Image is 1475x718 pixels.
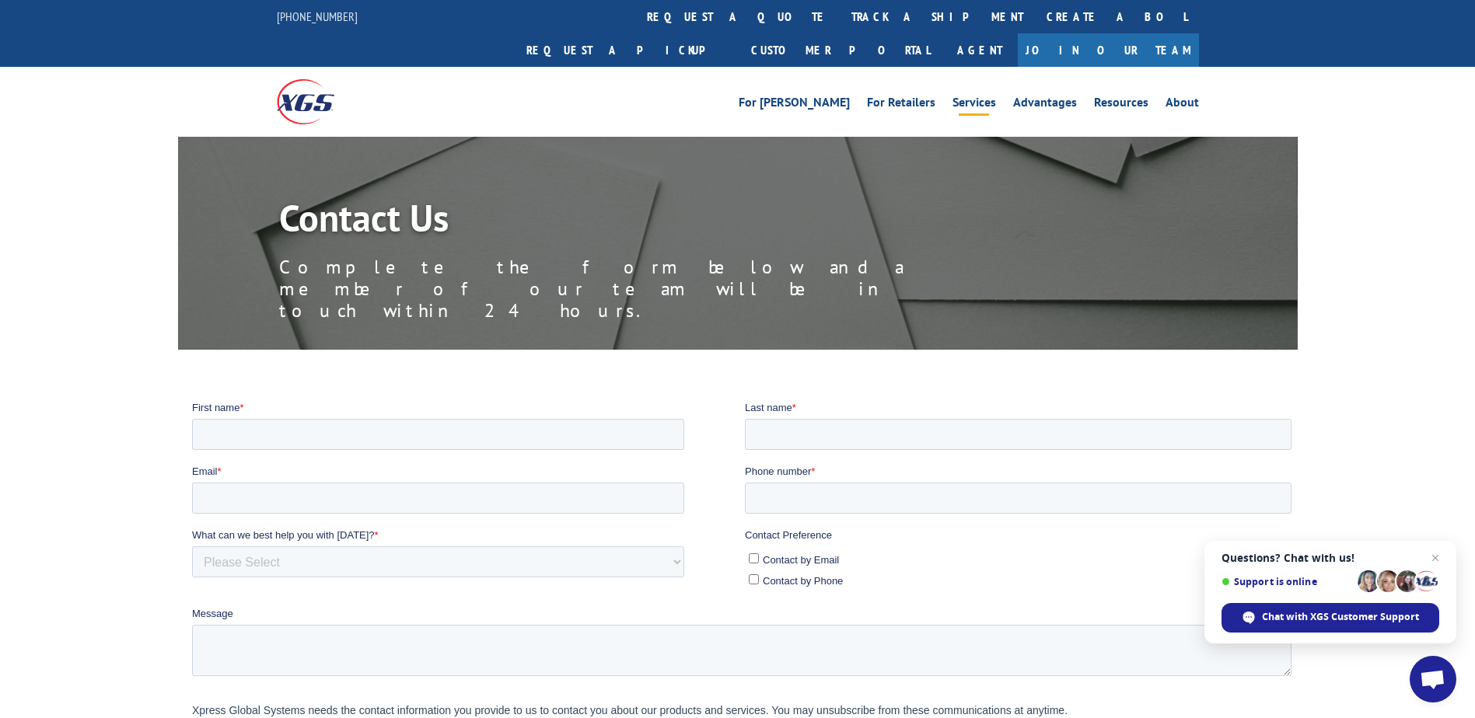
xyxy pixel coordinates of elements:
[279,256,979,322] p: Complete the form below and a member of our team will be in touch within 24 hours.
[952,96,996,113] a: Services
[1166,96,1199,113] a: About
[515,33,739,67] a: Request a pickup
[1094,96,1148,113] a: Resources
[739,33,942,67] a: Customer Portal
[739,96,850,113] a: For [PERSON_NAME]
[1222,552,1439,564] span: Questions? Chat with us!
[867,96,935,113] a: For Retailers
[942,33,1018,67] a: Agent
[279,199,979,244] h1: Contact Us
[1262,610,1419,624] span: Chat with XGS Customer Support
[1410,656,1456,702] a: Open chat
[1018,33,1199,67] a: Join Our Team
[1222,576,1352,587] span: Support is online
[277,9,358,24] a: [PHONE_NUMBER]
[1222,603,1439,633] span: Chat with XGS Customer Support
[1013,96,1077,113] a: Advantages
